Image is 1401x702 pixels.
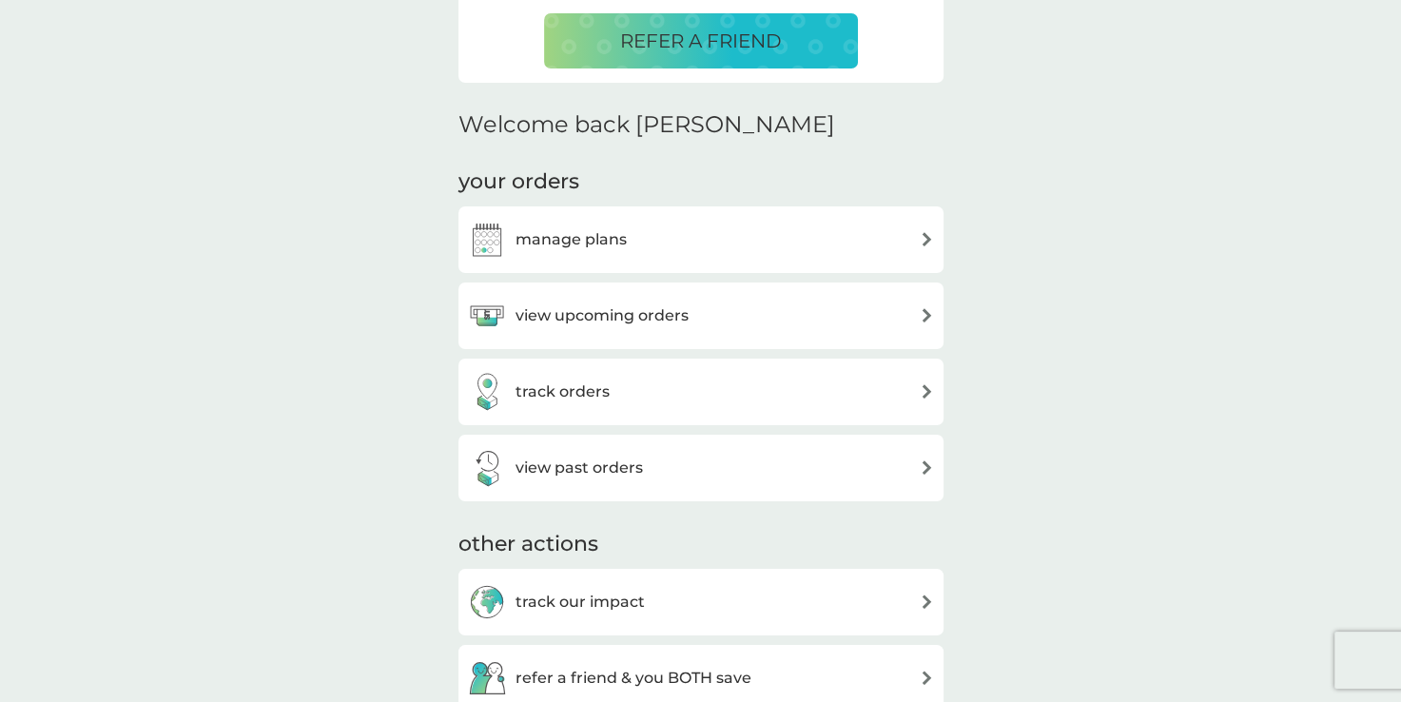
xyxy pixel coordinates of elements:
[458,111,835,139] h2: Welcome back [PERSON_NAME]
[920,595,934,609] img: arrow right
[516,590,645,614] h3: track our impact
[920,232,934,246] img: arrow right
[920,671,934,685] img: arrow right
[516,227,627,252] h3: manage plans
[516,380,610,404] h3: track orders
[458,167,579,197] h3: your orders
[458,530,598,559] h3: other actions
[516,666,751,691] h3: refer a friend & you BOTH save
[920,384,934,399] img: arrow right
[516,456,643,480] h3: view past orders
[620,26,782,56] p: REFER A FRIEND
[920,308,934,322] img: arrow right
[516,303,689,328] h3: view upcoming orders
[920,460,934,475] img: arrow right
[544,13,858,68] button: REFER A FRIEND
